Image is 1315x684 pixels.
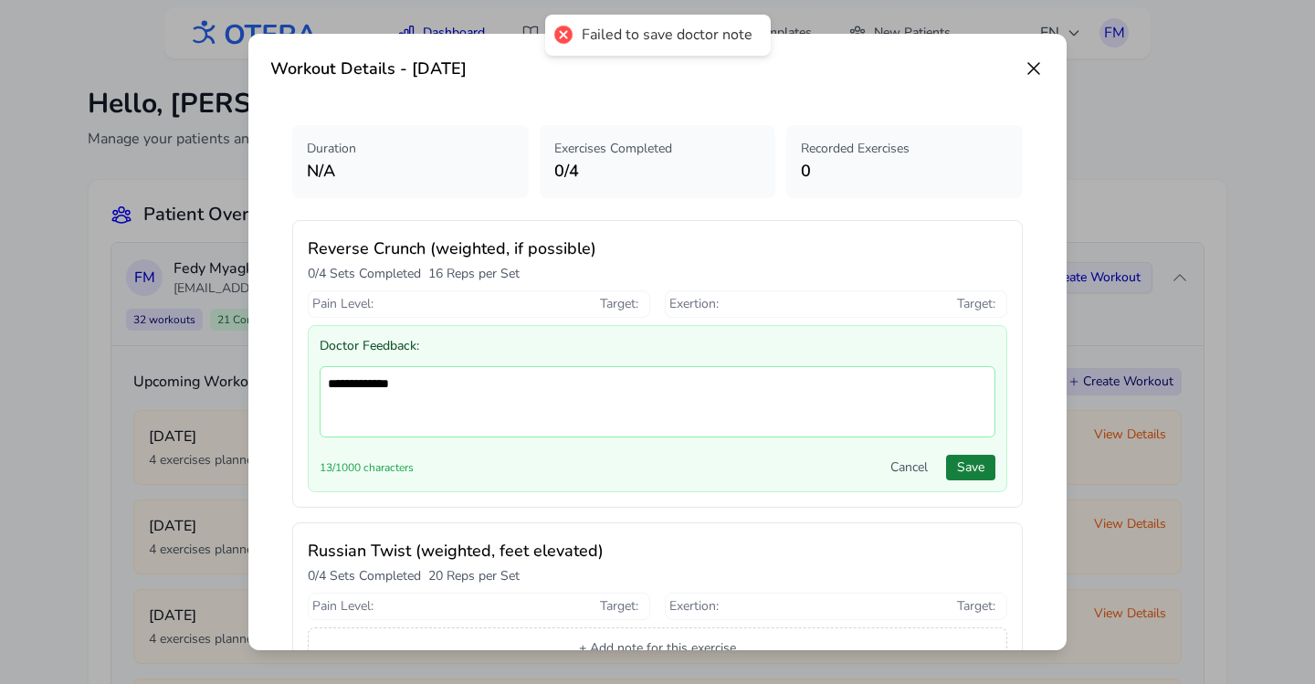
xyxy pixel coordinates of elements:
span: Target : [957,597,995,616]
p: N/A [307,158,514,184]
h3: Russian Twist (weighted, feet elevated) [308,538,1007,563]
p: Recorded Exercises [801,140,1008,158]
span: Target : [600,597,638,616]
p: 0 / 4 [554,158,762,184]
span: Exertion : [669,597,719,616]
span: Target : [600,295,638,313]
h3: Reverse Crunch (weighted, if possible) [308,236,1007,261]
p: Duration [307,140,514,158]
button: Save [946,455,995,480]
div: Failed to save doctor note [582,26,752,45]
span: Pain Level : [312,295,373,313]
p: 0 / 4 Sets Completed [308,265,421,283]
button: + Add note for this exercise [308,627,1007,669]
span: Target : [957,295,995,313]
h3: Workout Details - [DATE] [270,56,467,81]
p: 0 / 4 Sets Completed [308,567,421,585]
p: 16 Reps per Set [428,265,520,283]
span: 13 /1000 characters [320,460,414,475]
p: 0 [801,158,1008,184]
button: Cancel [879,455,939,480]
p: 20 Reps per Set [428,567,520,585]
span: Pain Level : [312,597,373,616]
span: Doctor Feedback : [320,337,419,355]
span: Exertion : [669,295,719,313]
p: Exercises Completed [554,140,762,158]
